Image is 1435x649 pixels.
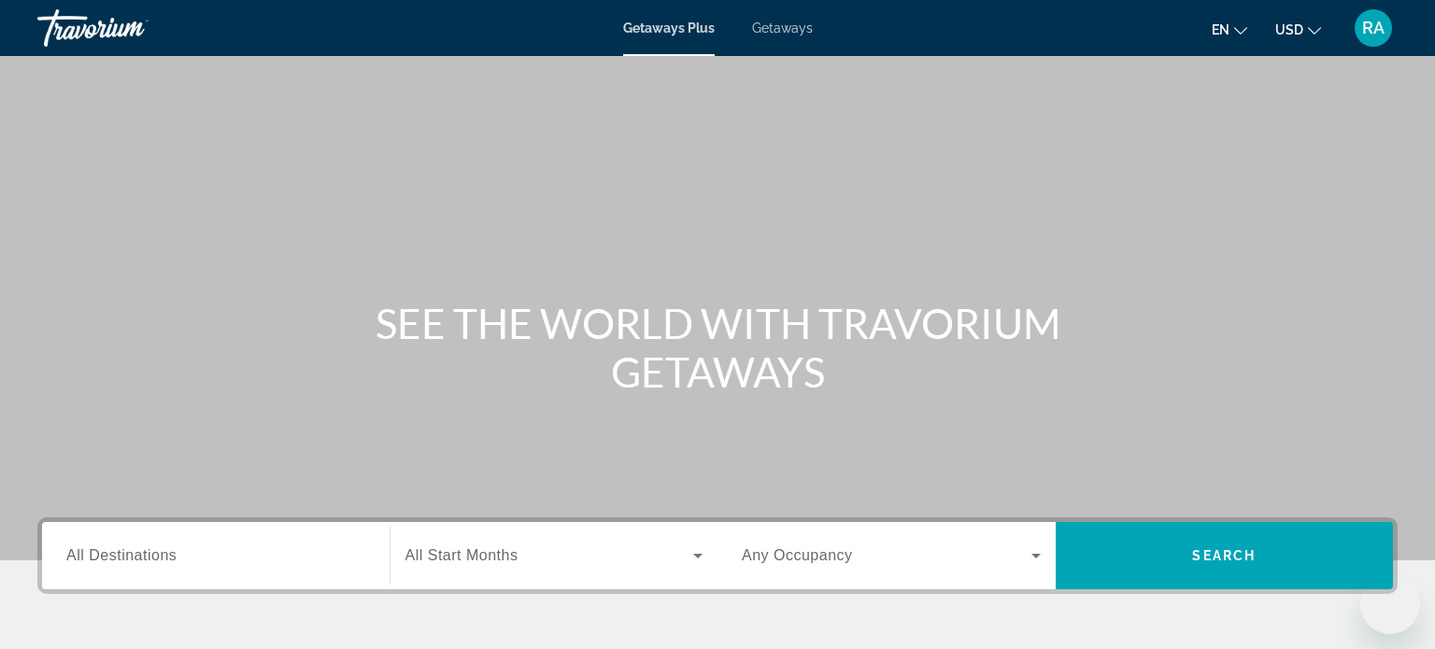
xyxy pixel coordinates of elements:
[1192,548,1256,563] span: Search
[1275,22,1303,37] span: USD
[367,299,1068,396] h1: SEE THE WORLD WITH TRAVORIUM GETAWAYS
[66,547,177,563] span: All Destinations
[1362,19,1385,37] span: RA
[405,547,519,563] span: All Start Months
[42,522,1393,589] div: Search widget
[623,21,715,35] a: Getaways Plus
[742,547,853,563] span: Any Occupancy
[1275,16,1321,43] button: Change currency
[66,545,365,568] input: Select destination
[1360,574,1420,634] iframe: Кнопка запуска окна обмена сообщениями
[1212,22,1229,37] span: en
[752,21,813,35] a: Getaways
[1212,16,1247,43] button: Change language
[1056,522,1394,589] button: Search
[37,4,224,52] a: Travorium
[1349,8,1398,48] button: User Menu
